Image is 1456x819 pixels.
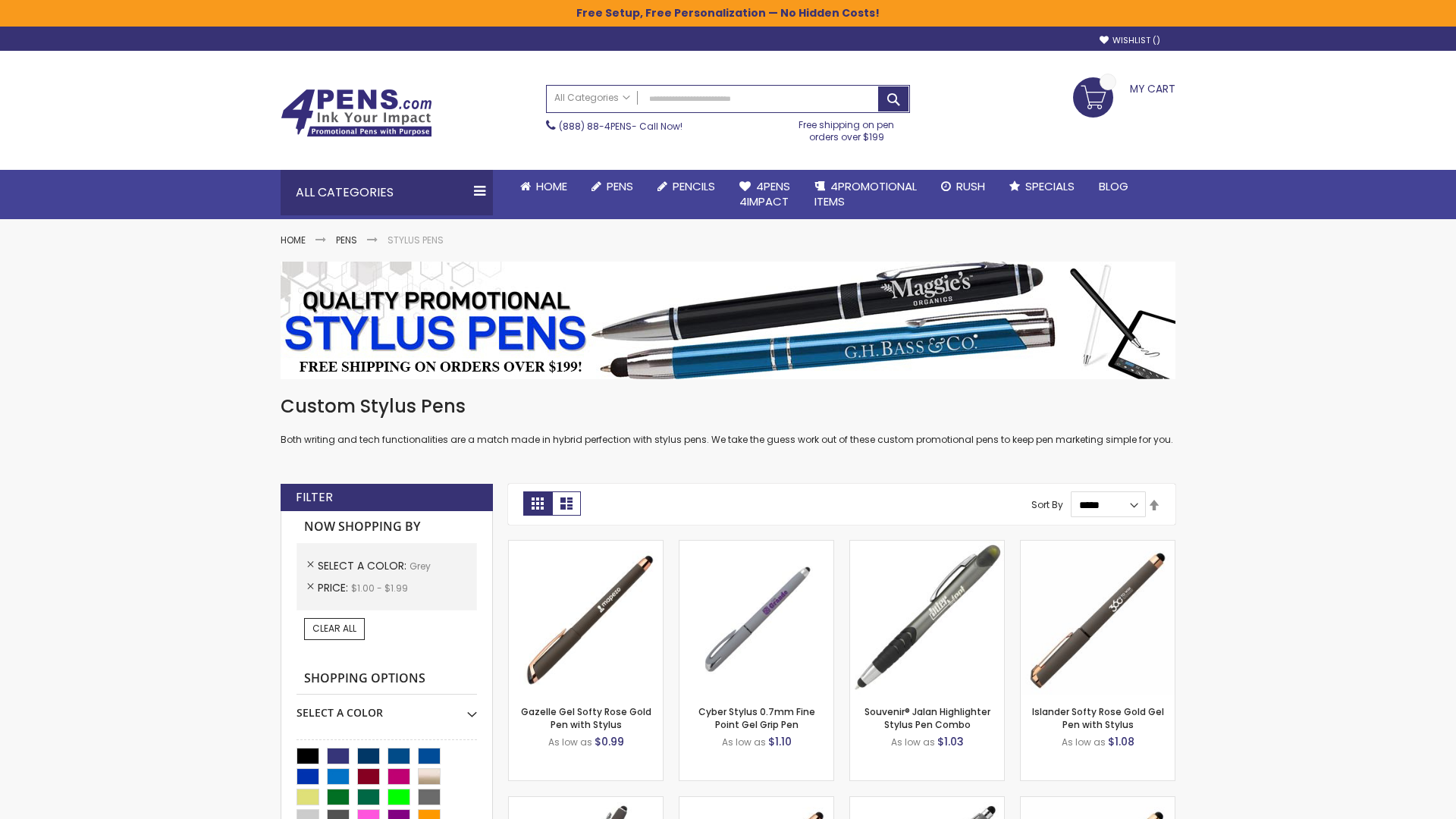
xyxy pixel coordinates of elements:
[850,540,1004,553] a: Souvenir® Jalan Highlighter Stylus Pen Combo-Grey
[1021,541,1175,695] img: Islander Softy Rose Gold Gel Pen with Stylus-Grey
[739,178,790,209] span: 4Pens 4impact
[297,511,477,543] strong: Now Shopping by
[336,234,357,246] a: Pens
[281,394,1175,419] h1: Custom Stylus Pens
[281,89,432,137] img: 4Pens Custom Pens and Promotional Products
[509,540,663,553] a: Gazelle Gel Softy Rose Gold Pen with Stylus-Grey
[547,86,638,111] a: All Categories
[281,170,493,215] div: All Categories
[1062,736,1106,748] span: As low as
[312,622,356,635] span: Clear All
[768,734,792,749] span: $1.10
[722,736,766,748] span: As low as
[318,558,409,573] span: Select A Color
[850,541,1004,695] img: Souvenir® Jalan Highlighter Stylus Pen Combo-Grey
[559,120,682,133] span: - Call Now!
[929,170,997,203] a: Rush
[318,580,351,595] span: Price
[595,734,624,749] span: $0.99
[297,695,477,720] div: Select A Color
[351,582,408,595] span: $1.00 - $1.99
[281,234,306,246] a: Home
[864,705,990,730] a: Souvenir® Jalan Highlighter Stylus Pen Combo
[607,178,633,194] span: Pens
[679,540,833,553] a: Cyber Stylus 0.7mm Fine Point Gel Grip Pen-Grey
[296,489,333,506] strong: Filter
[281,262,1175,379] img: Stylus Pens
[1087,170,1141,203] a: Blog
[698,705,815,730] a: Cyber Stylus 0.7mm Fine Point Gel Grip Pen
[521,705,651,730] a: Gazelle Gel Softy Rose Gold Pen with Stylus
[645,170,727,203] a: Pencils
[297,663,477,695] strong: Shopping Options
[559,120,632,133] a: (888) 88-4PENS
[509,796,663,809] a: Custom Soft Touch® Metal Pens with Stylus-Grey
[304,618,365,639] a: Clear All
[281,394,1175,447] div: Both writing and tech functionalities are a match made in hybrid perfection with stylus pens. We ...
[1100,35,1160,46] a: Wishlist
[409,560,431,573] span: Grey
[523,491,552,516] strong: Grid
[679,796,833,809] a: Gazelle Gel Softy Rose Gold Pen with Stylus - ColorJet-Grey
[1021,796,1175,809] a: Islander Softy Rose Gold Gel Pen with Stylus - ColorJet Imprint-Grey
[388,234,444,246] strong: Stylus Pens
[1021,540,1175,553] a: Islander Softy Rose Gold Gel Pen with Stylus-Grey
[997,170,1087,203] a: Specials
[727,170,802,219] a: 4Pens4impact
[814,178,917,209] span: 4PROMOTIONAL ITEMS
[548,736,592,748] span: As low as
[802,170,929,219] a: 4PROMOTIONALITEMS
[891,736,935,748] span: As low as
[508,170,579,203] a: Home
[1031,498,1063,511] label: Sort By
[579,170,645,203] a: Pens
[554,92,630,104] span: All Categories
[937,734,964,749] span: $1.03
[673,178,715,194] span: Pencils
[850,796,1004,809] a: Minnelli Softy Pen with Stylus - Laser Engraved-Grey
[1099,178,1128,194] span: Blog
[956,178,985,194] span: Rush
[1025,178,1075,194] span: Specials
[1032,705,1164,730] a: Islander Softy Rose Gold Gel Pen with Stylus
[1108,734,1134,749] span: $1.08
[509,541,663,695] img: Gazelle Gel Softy Rose Gold Pen with Stylus-Grey
[783,113,911,143] div: Free shipping on pen orders over $199
[536,178,567,194] span: Home
[679,541,833,695] img: Cyber Stylus 0.7mm Fine Point Gel Grip Pen-Grey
